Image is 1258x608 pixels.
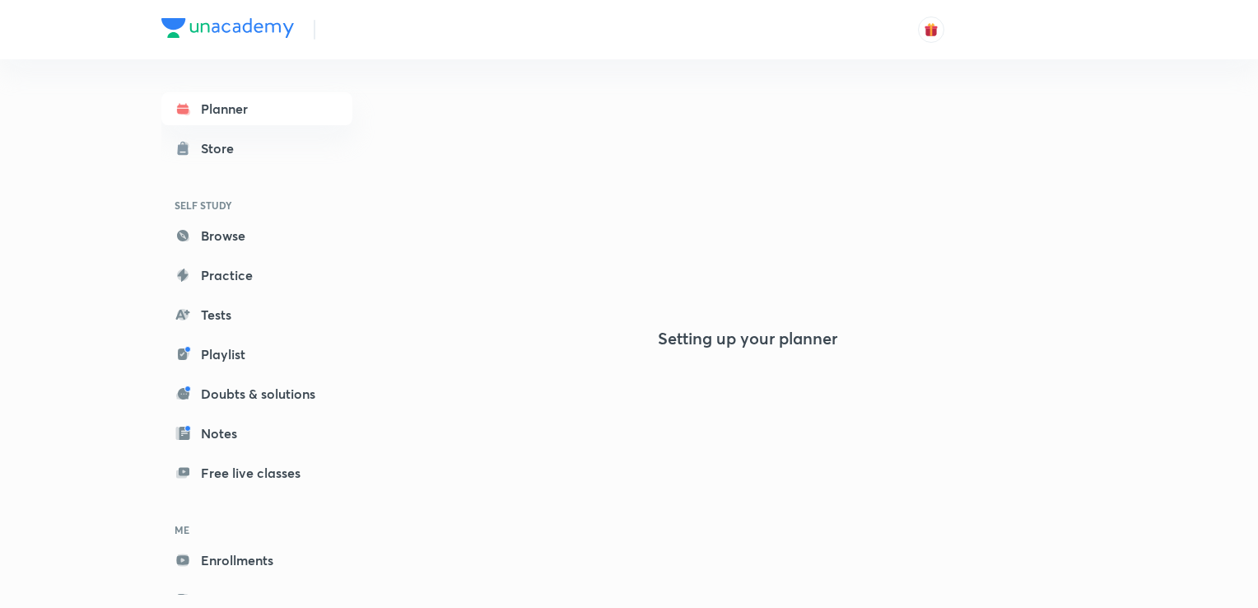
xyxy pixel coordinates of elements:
[161,18,294,38] img: Company Logo
[161,338,352,371] a: Playlist
[161,132,352,165] a: Store
[161,417,352,450] a: Notes
[161,18,294,42] a: Company Logo
[918,16,944,43] button: avatar
[161,456,352,489] a: Free live classes
[161,191,352,219] h6: SELF STUDY
[161,544,352,577] a: Enrollments
[201,138,244,158] div: Store
[161,259,352,292] a: Practice
[161,298,352,331] a: Tests
[658,329,837,348] h4: Setting up your planner
[161,377,352,410] a: Doubts & solutions
[924,22,939,37] img: avatar
[161,219,352,252] a: Browse
[161,92,352,125] a: Planner
[161,516,352,544] h6: ME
